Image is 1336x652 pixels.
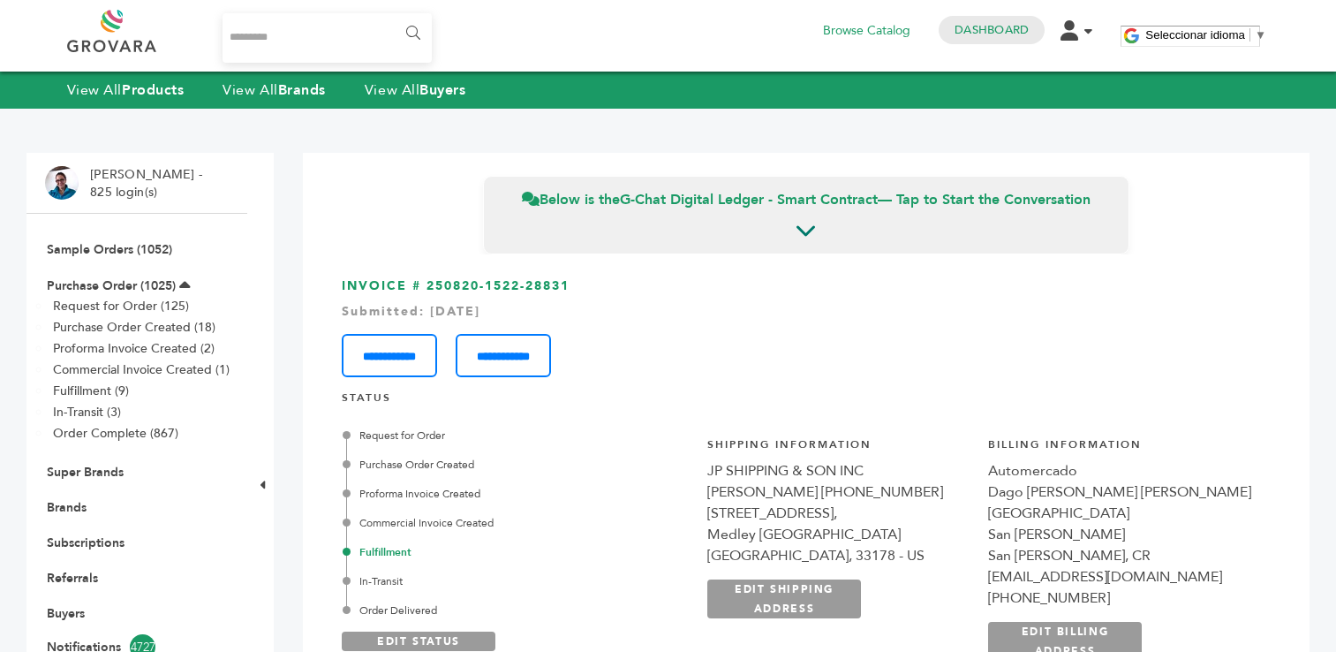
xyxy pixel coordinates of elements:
div: Medley [GEOGRAPHIC_DATA] [707,524,970,545]
div: Proforma Invoice Created [346,486,667,502]
div: Request for Order [346,428,667,444]
a: Buyers [47,605,85,622]
h4: Billing Information [988,437,1251,461]
div: [PHONE_NUMBER] [988,588,1251,609]
a: Super Brands [47,464,124,481]
a: Dashboard [955,22,1029,38]
a: View AllBrands [223,80,326,100]
a: Subscriptions [47,534,125,551]
strong: G-Chat Digital Ledger - Smart Contract [620,190,878,209]
div: JP SHIPPING & SON INC [707,460,970,481]
a: Order Complete (867) [53,425,178,442]
div: Order Delivered [346,603,667,618]
span: ▼ [1255,28,1266,42]
div: [GEOGRAPHIC_DATA], 33178 - US [707,545,970,566]
h3: INVOICE # 250820-1522-28831 [342,277,1271,377]
h4: STATUS [342,390,1271,414]
div: [GEOGRAPHIC_DATA] [988,503,1251,524]
strong: Buyers [419,80,465,100]
div: In-Transit [346,573,667,589]
a: Purchase Order (1025) [47,277,176,294]
a: Referrals [47,570,98,587]
a: Brands [47,499,87,516]
strong: Brands [278,80,326,100]
div: Submitted: [DATE] [342,303,1271,321]
a: View AllBuyers [365,80,466,100]
a: Request for Order (125) [53,298,189,315]
div: San [PERSON_NAME] [988,524,1251,545]
div: [EMAIL_ADDRESS][DOMAIN_NAME] [988,566,1251,588]
a: Fulfillment (9) [53,383,129,399]
div: Commercial Invoice Created [346,515,667,531]
div: San [PERSON_NAME], CR [988,545,1251,566]
strong: Products [122,80,184,100]
div: Automercado [988,460,1251,481]
a: Commercial Invoice Created (1) [53,361,230,378]
li: [PERSON_NAME] - 825 login(s) [90,166,207,201]
a: EDIT SHIPPING ADDRESS [707,580,861,618]
a: EDIT STATUS [342,632,495,651]
span: Below is the — Tap to Start the Conversation [522,190,1091,209]
a: In-Transit (3) [53,404,121,421]
a: View AllProducts [67,80,185,100]
div: Purchase Order Created [346,457,667,473]
div: [STREET_ADDRESS], [707,503,970,524]
div: Fulfillment [346,544,667,560]
a: Purchase Order Created (18) [53,319,215,336]
a: Sample Orders (1052) [47,241,172,258]
a: Proforma Invoice Created (2) [53,340,215,357]
a: Seleccionar idioma​ [1145,28,1266,42]
span: ​ [1249,28,1250,42]
span: Seleccionar idioma [1145,28,1245,42]
div: [PERSON_NAME] [PHONE_NUMBER] [707,481,970,503]
h4: Shipping Information [707,437,970,461]
a: Browse Catalog [823,21,910,41]
div: Dago [PERSON_NAME] [PERSON_NAME] [988,481,1251,503]
input: Search... [223,13,432,63]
